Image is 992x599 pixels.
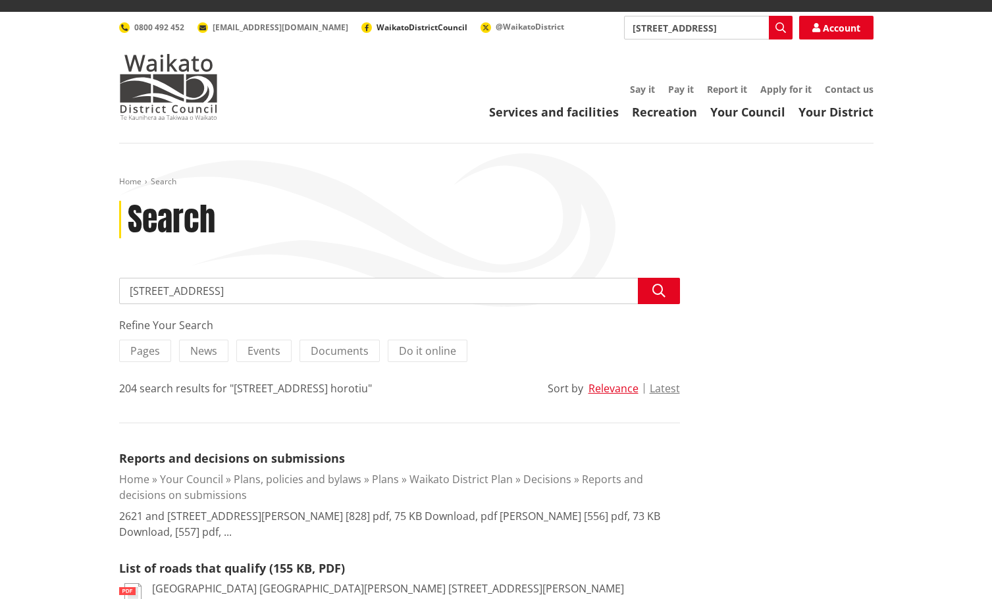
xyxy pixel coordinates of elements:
span: [EMAIL_ADDRESS][DOMAIN_NAME] [213,22,348,33]
div: Sort by [548,380,583,396]
a: Home [119,472,149,486]
p: 2621 and [STREET_ADDRESS][PERSON_NAME] [828] pdf, 75 KB Download, pdf [PERSON_NAME] [556] pdf, 73... [119,508,680,540]
h1: Search [128,201,215,239]
a: Services and facilities [489,104,619,120]
button: Relevance [588,382,639,394]
span: Do it online [399,344,456,358]
a: WaikatoDistrictCouncil [361,22,467,33]
a: Account [799,16,874,39]
a: @WaikatoDistrict [481,21,564,32]
span: Documents [311,344,369,358]
a: 0800 492 452 [119,22,184,33]
a: Say it [630,83,655,95]
a: Contact us [825,83,874,95]
a: Apply for it [760,83,812,95]
img: Waikato District Council - Te Kaunihera aa Takiwaa o Waikato [119,54,218,120]
a: Waikato District Plan [409,472,513,486]
span: WaikatoDistrictCouncil [377,22,467,33]
input: Search input [119,278,680,304]
a: Reports and decisions on submissions​ [119,472,643,502]
a: Pay it [668,83,694,95]
div: Refine Your Search [119,317,680,333]
a: Your Council [160,472,223,486]
span: @WaikatoDistrict [496,21,564,32]
a: List of roads that qualify (155 KB, PDF) [119,560,345,576]
input: Search input [624,16,793,39]
button: Latest [650,382,680,394]
a: [EMAIL_ADDRESS][DOMAIN_NAME] [197,22,348,33]
a: Plans, policies and bylaws [234,472,361,486]
a: Decisions [523,472,571,486]
span: Pages [130,344,160,358]
span: Events [248,344,280,358]
nav: breadcrumb [119,176,874,188]
a: Your Council [710,104,785,120]
span: News [190,344,217,358]
a: Recreation [632,104,697,120]
span: 0800 492 452 [134,22,184,33]
a: Plans [372,472,399,486]
a: Reports and decisions on submissions [119,450,345,466]
a: Your District [798,104,874,120]
div: 204 search results for "[STREET_ADDRESS] horotiu" [119,380,372,396]
span: Search [151,176,176,187]
a: Report it [707,83,747,95]
a: Home [119,176,142,187]
iframe: Messenger Launcher [931,544,979,591]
